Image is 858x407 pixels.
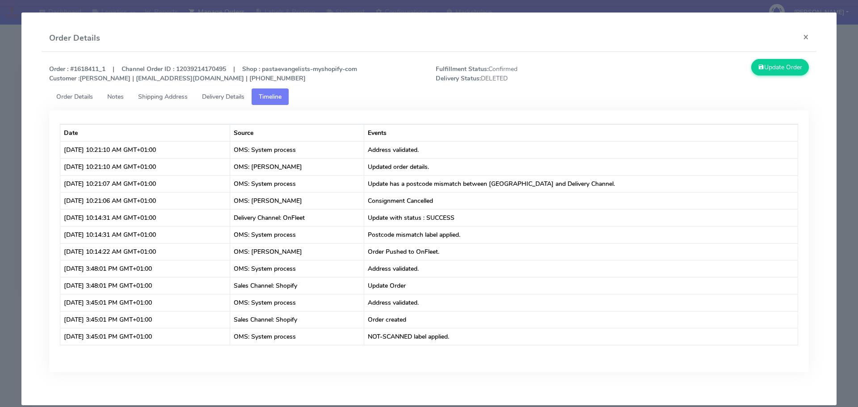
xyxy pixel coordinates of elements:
[49,32,100,44] h4: Order Details
[230,311,364,328] td: Sales Channel: Shopify
[230,158,364,175] td: OMS: [PERSON_NAME]
[259,92,282,101] span: Timeline
[230,175,364,192] td: OMS: System process
[436,65,488,73] strong: Fulfillment Status:
[230,260,364,277] td: OMS: System process
[60,260,230,277] td: [DATE] 3:48:01 PM GMT+01:00
[230,294,364,311] td: OMS: System process
[60,294,230,311] td: [DATE] 3:45:01 PM GMT+01:00
[364,277,798,294] td: Update Order
[230,226,364,243] td: OMS: System process
[230,243,364,260] td: OMS: [PERSON_NAME]
[364,124,798,141] th: Events
[364,328,798,345] td: NOT-SCANNED label applied.
[202,92,244,101] span: Delivery Details
[230,141,364,158] td: OMS: System process
[230,209,364,226] td: Delivery Channel: OnFleet
[230,328,364,345] td: OMS: System process
[60,141,230,158] td: [DATE] 10:21:10 AM GMT+01:00
[60,328,230,345] td: [DATE] 3:45:01 PM GMT+01:00
[138,92,188,101] span: Shipping Address
[60,158,230,175] td: [DATE] 10:21:10 AM GMT+01:00
[107,92,124,101] span: Notes
[364,209,798,226] td: Update with status : SUCCESS
[60,226,230,243] td: [DATE] 10:14:31 AM GMT+01:00
[60,175,230,192] td: [DATE] 10:21:07 AM GMT+01:00
[60,192,230,209] td: [DATE] 10:21:06 AM GMT+01:00
[230,124,364,141] th: Source
[364,311,798,328] td: Order created
[364,158,798,175] td: Updated order details.
[60,243,230,260] td: [DATE] 10:14:22 AM GMT+01:00
[49,74,80,83] strong: Customer :
[364,192,798,209] td: Consignment Cancelled
[364,226,798,243] td: Postcode mismatch label applied.
[230,277,364,294] td: Sales Channel: Shopify
[49,88,809,105] ul: Tabs
[230,192,364,209] td: OMS: [PERSON_NAME]
[364,260,798,277] td: Address validated.
[751,59,809,76] button: Update Order
[436,74,481,83] strong: Delivery Status:
[364,294,798,311] td: Address validated.
[49,65,357,83] strong: Order : #1618411_1 | Channel Order ID : 12039214170495 | Shop : pastaevangelists-myshopify-com [P...
[60,209,230,226] td: [DATE] 10:14:31 AM GMT+01:00
[60,311,230,328] td: [DATE] 3:45:01 PM GMT+01:00
[429,64,622,83] span: Confirmed DELETED
[364,175,798,192] td: Update has a postcode mismatch between [GEOGRAPHIC_DATA] and Delivery Channel.
[796,25,816,49] button: Close
[60,277,230,294] td: [DATE] 3:48:01 PM GMT+01:00
[364,141,798,158] td: Address validated.
[364,243,798,260] td: Order Pushed to OnFleet.
[60,124,230,141] th: Date
[56,92,93,101] span: Order Details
